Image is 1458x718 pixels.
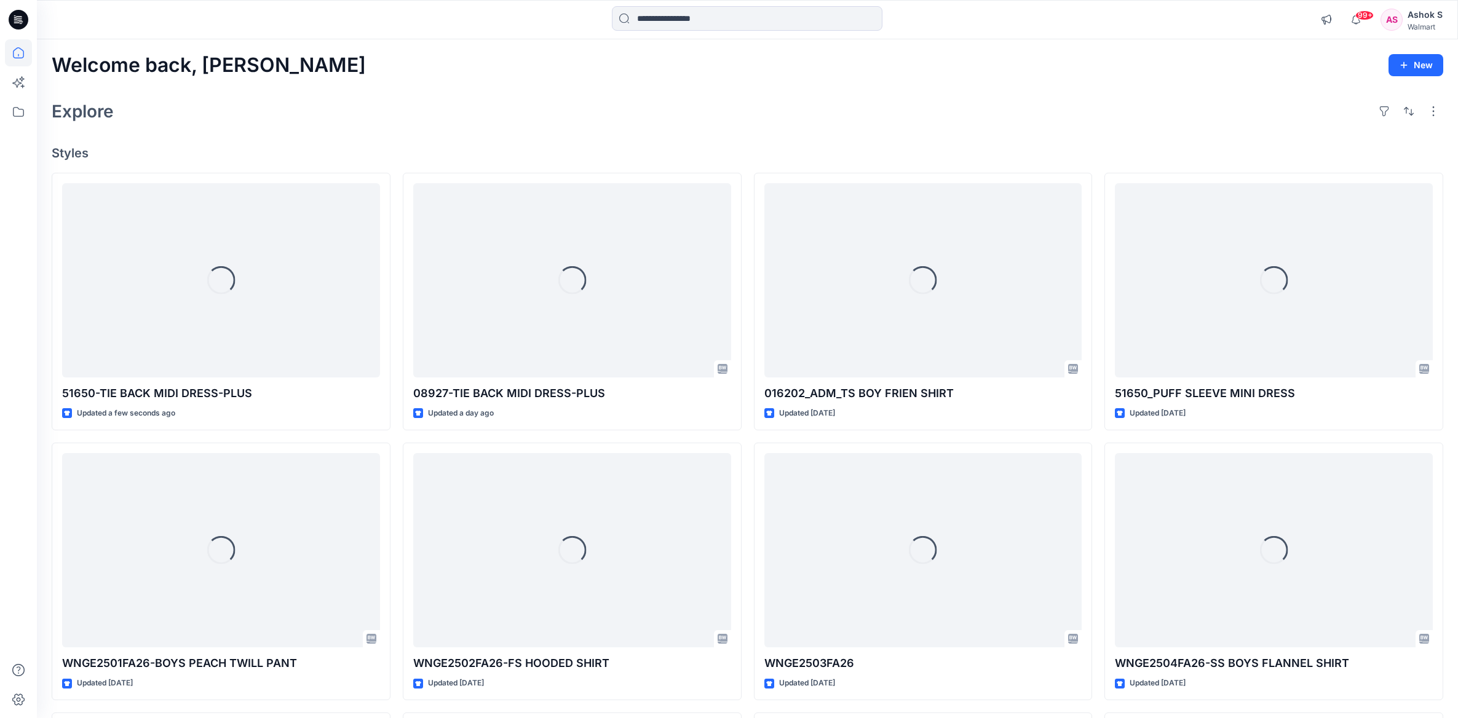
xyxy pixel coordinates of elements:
p: 51650-TIE BACK MIDI DRESS-PLUS [62,385,380,402]
p: Updated a day ago [428,407,494,420]
span: 99+ [1355,10,1374,20]
h4: Styles [52,146,1443,160]
div: AS [1381,9,1403,31]
div: Walmart [1408,22,1443,31]
p: Updated [DATE] [1130,677,1186,690]
p: WNGE2501FA26-BOYS PEACH TWILL PANT [62,655,380,672]
p: 016202_ADM_TS BOY FRIEN SHIRT [764,385,1082,402]
p: Updated [DATE] [77,677,133,690]
p: WNGE2503FA26 [764,655,1082,672]
div: Ashok S [1408,7,1443,22]
button: New [1389,54,1443,76]
p: WNGE2504FA26-SS BOYS FLANNEL SHIRT [1115,655,1433,672]
h2: Welcome back, [PERSON_NAME] [52,54,366,77]
p: Updated a few seconds ago [77,407,175,420]
p: Updated [DATE] [1130,407,1186,420]
p: 51650_PUFF SLEEVE MINI DRESS [1115,385,1433,402]
p: Updated [DATE] [779,677,835,690]
p: WNGE2502FA26-FS HOODED SHIRT [413,655,731,672]
p: Updated [DATE] [428,677,484,690]
p: Updated [DATE] [779,407,835,420]
h2: Explore [52,101,114,121]
p: 08927-TIE BACK MIDI DRESS-PLUS [413,385,731,402]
